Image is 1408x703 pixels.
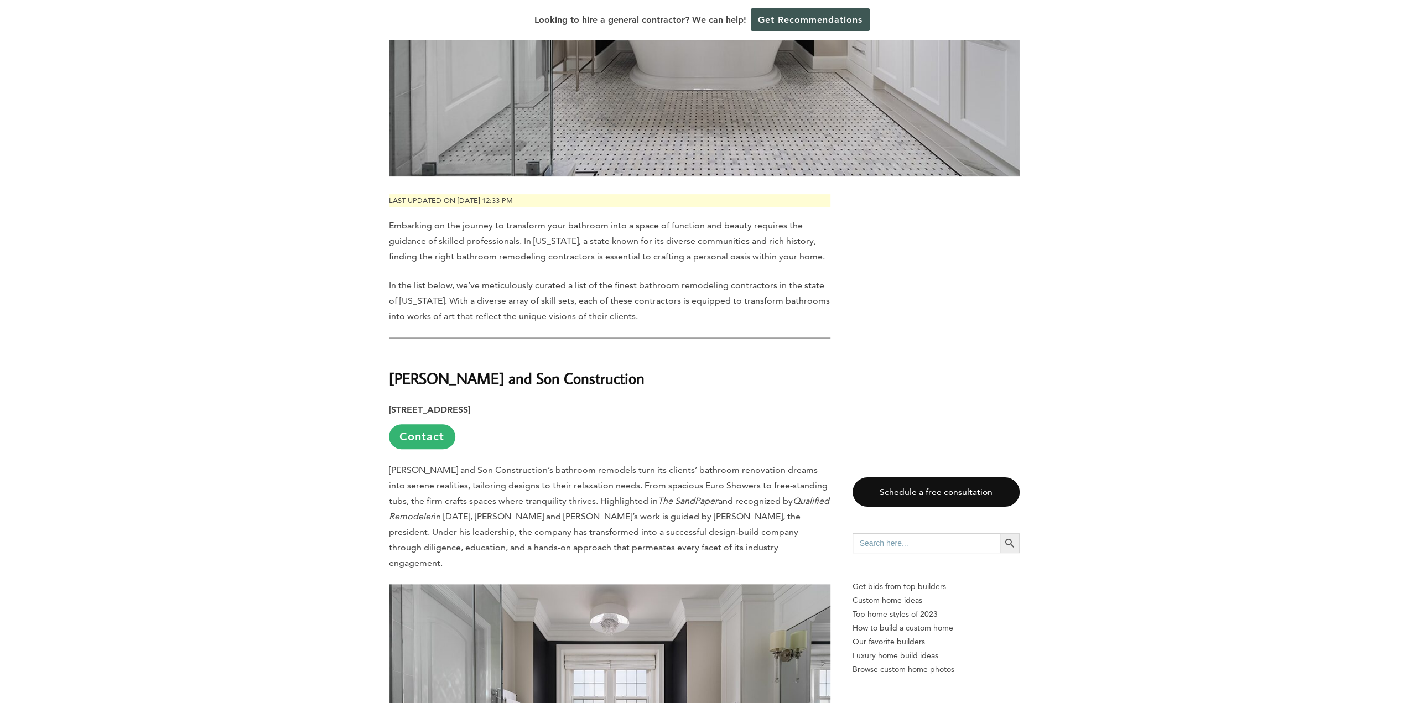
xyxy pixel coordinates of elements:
iframe: Drift Widget Chat Controller [1196,623,1395,690]
a: Schedule a free consultation [853,477,1020,507]
em: The SandPaper [658,496,718,506]
a: Get Recommendations [751,8,870,31]
a: Our favorite builders [853,635,1020,649]
strong: [STREET_ADDRESS] [389,404,470,415]
p: [PERSON_NAME] and Son Construction’s bathroom remodels turn its clients’ bathroom renovation drea... [389,462,830,571]
p: In the list below, we’ve meticulously curated a list of the finest bathroom remodeling contractor... [389,278,830,324]
a: Contact [389,424,455,449]
input: Search here... [853,533,1000,553]
strong: [PERSON_NAME] and Son Construction [389,368,645,388]
em: Qualified Remodeler [389,496,829,522]
a: Luxury home build ideas [853,649,1020,663]
a: How to build a custom home [853,621,1020,635]
p: Embarking on the journey to transform your bathroom into a space of function and beauty requires ... [389,218,830,264]
a: Top home styles of 2023 [853,607,1020,621]
p: Last updated on [DATE] 12:33 pm [389,194,830,207]
a: Browse custom home photos [853,663,1020,676]
a: Custom home ideas [853,593,1020,607]
p: Get bids from top builders [853,580,1020,593]
svg: Search [1004,537,1016,549]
